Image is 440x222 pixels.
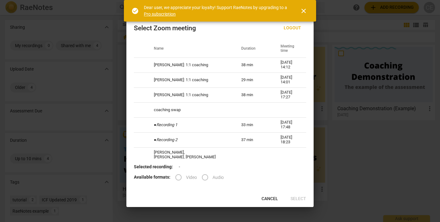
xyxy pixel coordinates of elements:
[279,22,306,34] button: Logout
[213,174,224,181] span: Audio
[134,175,170,180] b: Available formats:
[234,132,273,147] td: 37 min
[144,4,289,17] div: Dear user, we appreciate your loyalty! Support RaeNotes by upgrading to a
[146,87,234,102] td: [PERSON_NAME]: 1:1 coaching
[273,117,306,132] td: [DATE] 17:48
[146,102,234,117] td: coaching swap
[234,117,273,132] td: 33 min
[273,57,306,72] td: [DATE] 14:12
[257,193,283,205] button: Cancel
[273,72,306,87] td: [DATE] 14:01
[146,72,234,87] td: [PERSON_NAME]: 1:1 coaching
[234,72,273,87] td: 29 min
[146,147,234,162] td: [PERSON_NAME], [PERSON_NAME], [PERSON_NAME]
[186,174,197,181] span: Video
[146,57,234,72] td: [PERSON_NAME]: 1:1 coaching
[234,87,273,102] td: 38 min
[146,40,234,57] th: Name
[273,40,306,57] th: Meeting time
[156,137,177,142] i: Recording 2
[144,12,176,17] a: Pro subscription
[273,87,306,102] td: [DATE] 17:27
[146,117,234,132] td: ●
[134,24,196,32] div: Select Zoom meeting
[134,164,306,170] p: -
[273,132,306,147] td: [DATE] 18:23
[131,7,139,15] span: check_circle
[134,164,173,169] b: Selected recording:
[300,7,307,15] span: close
[146,132,234,147] td: ●
[284,25,301,31] span: Logout
[234,57,273,72] td: 38 min
[296,3,311,18] button: Close
[262,196,278,202] span: Cancel
[156,122,177,127] i: Recording 1
[234,40,273,57] th: Duration
[175,175,229,180] div: File type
